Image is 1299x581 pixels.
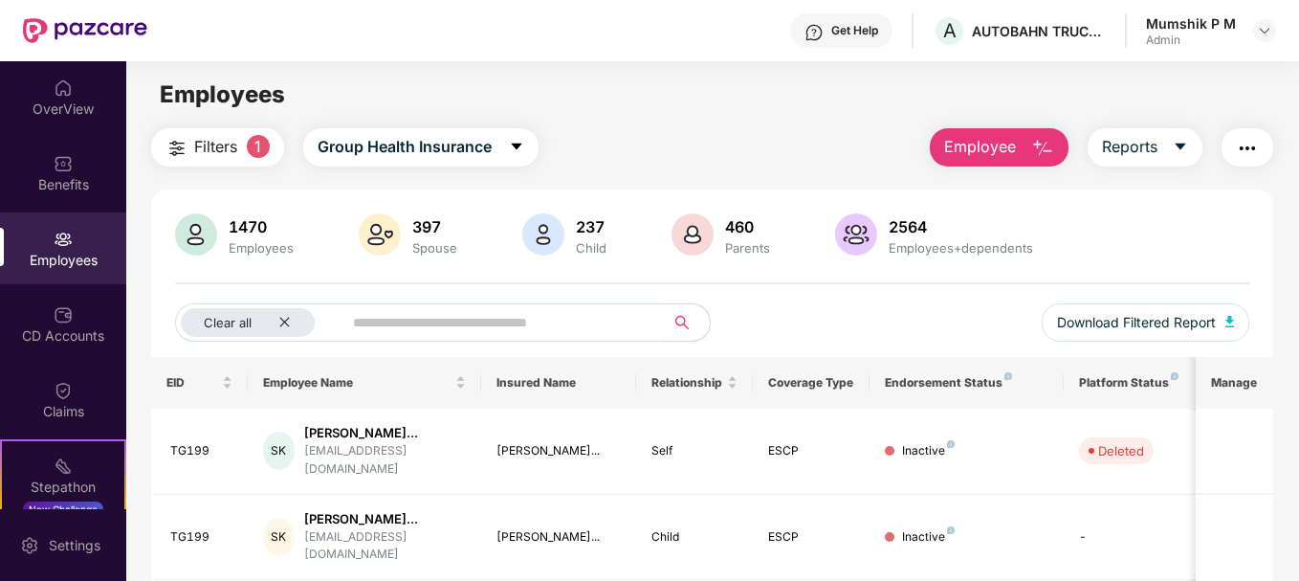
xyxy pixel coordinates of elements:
[54,305,73,324] img: svg+xml;base64,PHN2ZyBpZD0iQ0RfQWNjb3VudHMiIGRhdGEtbmFtZT0iQ0QgQWNjb3VudHMiIHhtbG5zPSJodHRwOi8vd3...
[248,357,481,409] th: Employee Name
[1146,33,1236,48] div: Admin
[263,518,295,556] div: SK
[23,18,147,43] img: New Pazcare Logo
[1146,14,1236,33] div: Mumshik P M
[166,375,219,391] span: EID
[943,19,957,42] span: A
[947,440,955,448] img: svg+xml;base64,PHN2ZyB4bWxucz0iaHR0cDovL3d3dy53My5vcmcvMjAwMC9zdmciIHdpZHRoPSI4IiBoZWlnaHQ9IjgiIH...
[651,528,738,547] div: Child
[663,303,711,342] button: search
[1098,441,1144,460] div: Deleted
[408,217,461,236] div: 397
[572,240,610,256] div: Child
[165,137,188,160] img: svg+xml;base64,PHN2ZyB4bWxucz0iaHR0cDovL3d3dy53My5vcmcvMjAwMC9zdmciIHdpZHRoPSIyNCIgaGVpZ2h0PSIyNC...
[54,230,73,249] img: svg+xml;base64,PHN2ZyBpZD0iRW1wbG95ZWVzIiB4bWxucz0iaHR0cDovL3d3dy53My5vcmcvMjAwMC9zdmciIHdpZHRoPS...
[768,528,854,547] div: ESCP
[1196,357,1273,409] th: Manage
[225,217,297,236] div: 1470
[930,128,1068,167] button: Employee
[509,139,524,156] span: caret-down
[54,457,73,476] img: svg+xml;base64,PHN2ZyB4bWxucz0iaHR0cDovL3d3dy53My5vcmcvMjAwMC9zdmciIHdpZHRoPSIyMSIgaGVpZ2h0PSIyMC...
[303,128,539,167] button: Group Health Insurancecaret-down
[263,432,295,470] div: SK
[651,442,738,460] div: Self
[1257,23,1272,38] img: svg+xml;base64,PHN2ZyBpZD0iRHJvcGRvd24tMzJ4MzIiIHhtbG5zPSJodHRwOi8vd3d3LnczLm9yZy8yMDAwL3N2ZyIgd2...
[651,375,723,391] span: Relationship
[43,536,106,555] div: Settings
[947,526,955,534] img: svg+xml;base64,PHN2ZyB4bWxucz0iaHR0cDovL3d3dy53My5vcmcvMjAwMC9zdmciIHdpZHRoPSI4IiBoZWlnaHQ9IjgiIH...
[175,213,217,256] img: svg+xml;base64,PHN2ZyB4bWxucz0iaHR0cDovL3d3dy53My5vcmcvMjAwMC9zdmciIHhtbG5zOnhsaW5rPSJodHRwOi8vd3...
[1004,372,1012,380] img: svg+xml;base64,PHN2ZyB4bWxucz0iaHR0cDovL3d3dy53My5vcmcvMjAwMC9zdmciIHdpZHRoPSI4IiBoZWlnaHQ9IjgiIH...
[522,213,564,256] img: svg+xml;base64,PHN2ZyB4bWxucz0iaHR0cDovL3d3dy53My5vcmcvMjAwMC9zdmciIHhtbG5zOnhsaW5rPSJodHRwOi8vd3...
[225,240,297,256] div: Employees
[1057,312,1216,333] span: Download Filtered Report
[944,135,1016,159] span: Employee
[304,442,466,479] div: [EMAIL_ADDRESS][DOMAIN_NAME]
[170,528,233,547] div: TG199
[151,357,249,409] th: EID
[885,240,1037,256] div: Employees+dependents
[885,375,1048,391] div: Endorsement Status
[304,528,466,565] div: [EMAIL_ADDRESS][DOMAIN_NAME]
[804,23,824,42] img: svg+xml;base64,PHN2ZyBpZD0iSGVscC0zMngzMiIgeG1sbnM9Imh0dHA6Ly93d3cudzMub3JnLzIwMDAvc3ZnIiB3aWR0aD...
[2,478,124,497] div: Stepathon
[247,135,270,158] span: 1
[54,381,73,400] img: svg+xml;base64,PHN2ZyBpZD0iQ2xhaW0iIHhtbG5zPSJodHRwOi8vd3d3LnczLm9yZy8yMDAwL3N2ZyIgd2lkdGg9IjIwIi...
[23,502,103,517] div: New Challenge
[831,23,878,38] div: Get Help
[1042,303,1250,342] button: Download Filtered Report
[304,424,466,442] div: [PERSON_NAME]...
[672,213,714,256] img: svg+xml;base64,PHN2ZyB4bWxucz0iaHR0cDovL3d3dy53My5vcmcvMjAwMC9zdmciIHhtbG5zOnhsaW5rPSJodHRwOi8vd3...
[151,128,284,167] button: Filters1
[175,303,349,342] button: Clear allclose
[1088,128,1202,167] button: Reportscaret-down
[1031,137,1054,160] img: svg+xml;base64,PHN2ZyB4bWxucz0iaHR0cDovL3d3dy53My5vcmcvMjAwMC9zdmciIHhtbG5zOnhsaW5rPSJodHRwOi8vd3...
[1236,137,1259,160] img: svg+xml;base64,PHN2ZyB4bWxucz0iaHR0cDovL3d3dy53My5vcmcvMjAwMC9zdmciIHdpZHRoPSIyNCIgaGVpZ2h0PSIyNC...
[481,357,637,409] th: Insured Name
[496,442,622,460] div: [PERSON_NAME]...
[885,217,1037,236] div: 2564
[54,78,73,98] img: svg+xml;base64,PHN2ZyBpZD0iSG9tZSIgeG1sbnM9Imh0dHA6Ly93d3cudzMub3JnLzIwMDAvc3ZnIiB3aWR0aD0iMjAiIG...
[572,217,610,236] div: 237
[636,357,753,409] th: Relationship
[263,375,451,391] span: Employee Name
[54,154,73,173] img: svg+xml;base64,PHN2ZyBpZD0iQmVuZWZpdHMiIHhtbG5zPSJodHRwOi8vd3d3LnczLm9yZy8yMDAwL3N2ZyIgd2lkdGg9Ij...
[902,528,955,547] div: Inactive
[160,80,285,108] span: Employees
[1064,495,1200,581] td: -
[359,213,401,256] img: svg+xml;base64,PHN2ZyB4bWxucz0iaHR0cDovL3d3dy53My5vcmcvMjAwMC9zdmciIHhtbG5zOnhsaW5rPSJodHRwOi8vd3...
[721,217,774,236] div: 460
[1173,139,1188,156] span: caret-down
[204,315,252,330] span: Clear all
[1171,372,1178,380] img: svg+xml;base64,PHN2ZyB4bWxucz0iaHR0cDovL3d3dy53My5vcmcvMjAwMC9zdmciIHdpZHRoPSI4IiBoZWlnaHQ9IjgiIH...
[835,213,877,256] img: svg+xml;base64,PHN2ZyB4bWxucz0iaHR0cDovL3d3dy53My5vcmcvMjAwMC9zdmciIHhtbG5zOnhsaW5rPSJodHRwOi8vd3...
[663,315,700,330] span: search
[768,442,854,460] div: ESCP
[1079,375,1184,391] div: Platform Status
[304,510,466,528] div: [PERSON_NAME]...
[278,316,291,328] span: close
[318,135,492,159] span: Group Health Insurance
[1102,135,1157,159] span: Reports
[902,442,955,460] div: Inactive
[20,536,39,555] img: svg+xml;base64,PHN2ZyBpZD0iU2V0dGluZy0yMHgyMCIgeG1sbnM9Imh0dHA6Ly93d3cudzMub3JnLzIwMDAvc3ZnIiB3aW...
[972,22,1106,40] div: AUTOBAHN TRUCKING
[496,528,622,547] div: [PERSON_NAME]...
[194,135,237,159] span: Filters
[170,442,233,460] div: TG199
[408,240,461,256] div: Spouse
[753,357,870,409] th: Coverage Type
[721,240,774,256] div: Parents
[1225,316,1235,327] img: svg+xml;base64,PHN2ZyB4bWxucz0iaHR0cDovL3d3dy53My5vcmcvMjAwMC9zdmciIHhtbG5zOnhsaW5rPSJodHRwOi8vd3...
